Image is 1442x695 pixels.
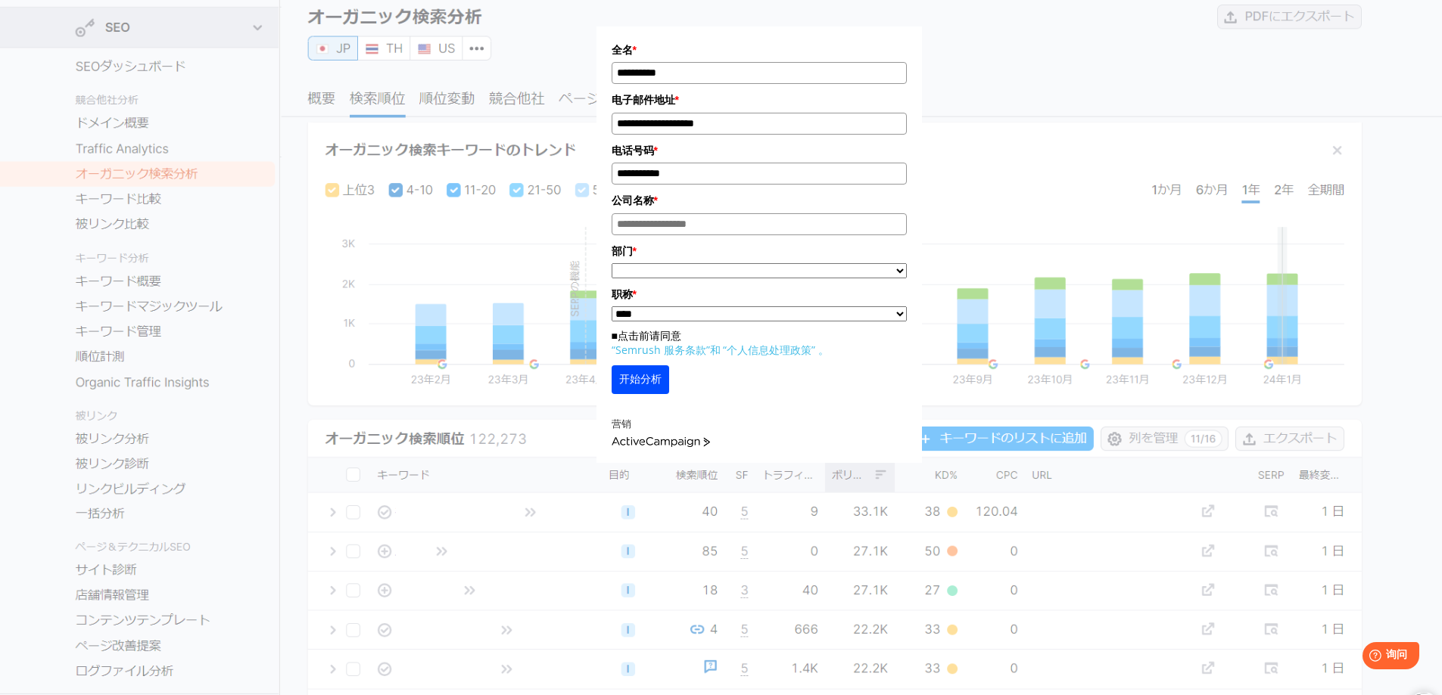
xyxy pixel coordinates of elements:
[612,365,669,394] button: 开始分析
[612,328,649,343] font: ■点击前
[612,343,721,357] a: “Semrush 服务条款”和
[612,417,631,430] font: 营销
[612,194,654,206] font: 公司名称
[612,94,675,106] font: 电子邮件地址
[612,44,633,56] font: 全名
[619,373,662,385] font: 开始分析
[1307,636,1425,678] iframe: 帮助小部件启动器
[612,245,633,257] font: 部门
[612,144,654,157] font: 电话号码
[649,328,681,343] font: 请同意
[723,343,829,357] a: “个人信息处理政策” 。
[612,288,633,300] font: 职称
